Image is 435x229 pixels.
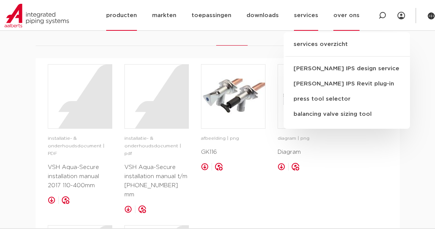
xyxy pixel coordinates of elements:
[272,24,286,46] li: ETIM
[284,107,410,122] a: balancing valve sizing tool
[284,40,410,57] a: services overzicht
[157,24,192,46] li: specificaties
[278,148,342,157] p: Diagram
[201,148,265,157] p: GK116
[284,76,410,92] a: [PERSON_NAME] IPS Revit plug-in
[278,64,342,129] a: image for Diagram
[284,61,410,76] a: [PERSON_NAME] IPS design service
[201,135,265,142] p: afbeelding | png
[201,65,265,128] img: image for GK116
[278,135,342,142] p: diagram | png
[284,92,410,107] a: press tool selector
[124,163,189,199] p: VSH Aqua-Secure installation manual t/m [PHONE_NUMBER] mm
[48,163,112,190] p: VSH Aqua-Secure installation manual 2017 110-400mm
[48,135,112,158] p: installatie- & onderhoudsdocument | PDF
[216,24,248,46] li: downloads
[124,135,189,158] p: installatie- & onderhoudsdocument | pdf
[101,24,133,46] li: afmetingen
[278,65,342,128] img: image for Diagram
